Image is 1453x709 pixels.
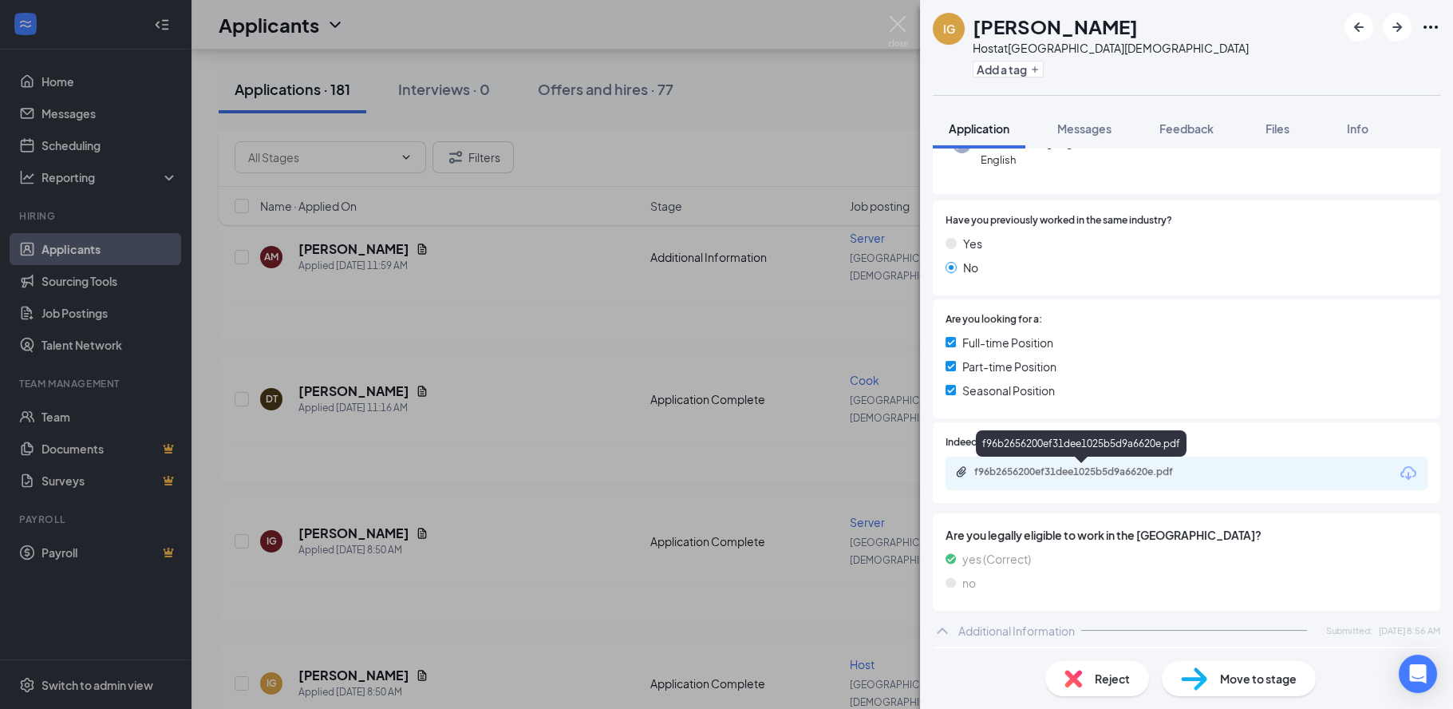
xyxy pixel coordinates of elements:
svg: Plus [1030,65,1040,74]
span: Seasonal Position [962,382,1055,399]
div: f96b2656200ef31dee1025b5d9a6620e.pdf [974,465,1198,478]
span: [DATE] 8:56 AM [1379,624,1440,637]
span: Move to stage [1220,670,1297,687]
svg: ArrowLeftNew [1349,18,1368,37]
span: Submitted: [1326,624,1372,637]
a: Paperclipf96b2656200ef31dee1025b5d9a6620e.pdf [955,465,1214,481]
svg: Paperclip [955,465,968,478]
span: Are you looking for a: [946,312,1042,327]
button: PlusAdd a tag [973,61,1044,77]
svg: ArrowRight [1388,18,1407,37]
svg: Ellipses [1421,18,1440,37]
div: Host at [GEOGRAPHIC_DATA][DEMOGRAPHIC_DATA] [973,40,1249,56]
span: Indeed Resume [946,435,1016,450]
span: Reject [1095,670,1130,687]
div: IG [943,21,955,37]
span: English [981,152,1080,168]
div: Additional Information [958,623,1075,639]
span: Messages [1057,121,1111,136]
div: Open Intercom Messenger [1399,655,1437,693]
span: Feedback [1159,121,1214,136]
div: f96b2656200ef31dee1025b5d9a6620e.pdf [976,430,1186,457]
svg: Download [1399,464,1418,483]
button: ArrowRight [1383,13,1412,42]
span: Info [1347,121,1368,136]
span: Yes [963,235,982,252]
button: ArrowLeftNew [1344,13,1373,42]
span: Have you previously worked in the same industry? [946,213,1172,228]
span: Part-time Position [962,358,1056,375]
span: yes (Correct) [962,550,1031,568]
span: Files [1265,121,1289,136]
svg: ChevronUp [933,621,952,640]
span: no [962,574,976,592]
span: Full-time Position [962,334,1053,351]
span: Are you legally eligible to work in the [GEOGRAPHIC_DATA]? [946,526,1427,544]
span: Application [949,121,1009,136]
h1: [PERSON_NAME] [973,13,1138,40]
span: No [963,259,978,276]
